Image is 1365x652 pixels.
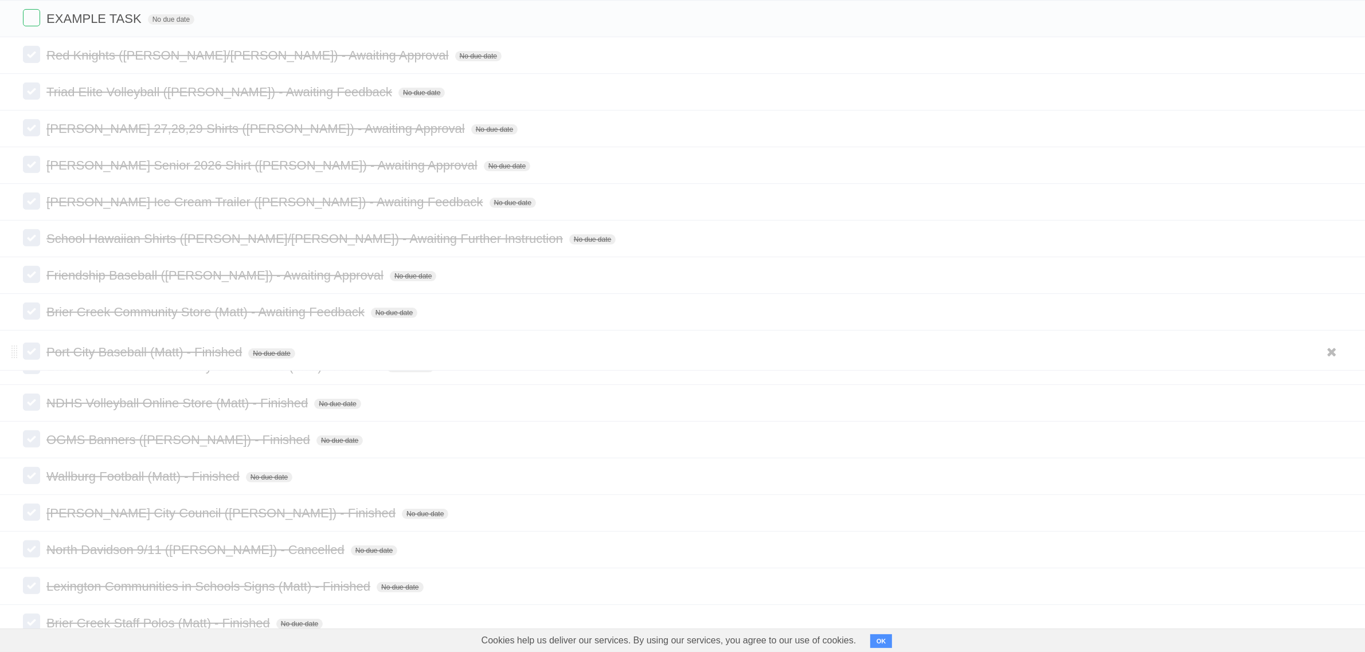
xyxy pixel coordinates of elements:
[490,198,536,208] span: No due date
[46,469,243,484] span: Wallburg Football (Matt) - Finished
[46,543,347,557] span: North Davidson 9/11 ([PERSON_NAME]) - Cancelled
[23,540,40,557] label: Done
[23,577,40,594] label: Done
[248,348,295,359] span: No due date
[46,305,367,319] span: Brier Creek Community Store (Matt) - Awaiting Feedback
[23,430,40,447] label: Done
[46,345,245,359] span: Port City Baseball (Matt) - Finished
[314,399,361,409] span: No due date
[371,308,417,318] span: No due date
[316,435,363,446] span: No due date
[23,119,40,136] label: Done
[46,158,480,172] span: [PERSON_NAME] Senior 2026 Shirt ([PERSON_NAME]) - Awaiting Approval
[470,629,868,652] span: Cookies help us deliver our services. By using our services, you agree to our use of cookies.
[23,394,40,411] label: Done
[23,83,40,100] label: Done
[46,121,468,136] span: [PERSON_NAME] 27,28,29 Shirts ([PERSON_NAME]) - Awaiting Approval
[276,619,323,629] span: No due date
[46,231,566,246] span: School Hawaiian Shirts ([PERSON_NAME]/[PERSON_NAME]) - Awaiting Further Instruction
[23,229,40,246] label: Done
[471,124,518,135] span: No due date
[46,268,386,282] span: Friendship Baseball ([PERSON_NAME]) - Awaiting Approval
[46,396,311,410] span: NDHS Volleyball Online Store (Matt) - Finished
[23,46,40,63] label: Done
[46,579,373,594] span: Lexington Communities in Schools Signs (Matt) - Finished
[46,85,395,99] span: Triad Elite Volleyball ([PERSON_NAME]) - Awaiting Feedback
[351,545,397,556] span: No due date
[23,9,40,26] label: Done
[398,88,445,98] span: No due date
[46,195,486,209] span: [PERSON_NAME] Ice Cream Trailer ([PERSON_NAME]) - Awaiting Feedback
[23,467,40,484] label: Done
[484,161,530,171] span: No due date
[46,11,144,26] span: EXAMPLE TASK
[23,193,40,210] label: Done
[46,506,398,520] span: [PERSON_NAME] City Council ([PERSON_NAME]) - Finished
[455,51,502,61] span: No due date
[246,472,292,482] span: No due date
[377,582,423,592] span: No due date
[46,48,451,62] span: Red Knights ([PERSON_NAME]/[PERSON_NAME]) - Awaiting Approval
[569,234,616,245] span: No due date
[390,271,436,281] span: No due date
[23,343,40,360] label: Done
[23,504,40,521] label: Done
[870,634,893,648] button: OK
[23,156,40,173] label: Done
[148,14,194,25] span: No due date
[46,433,313,447] span: OGMS Banners ([PERSON_NAME]) - Finished
[402,509,448,519] span: No due date
[23,266,40,283] label: Done
[23,614,40,631] label: Done
[46,616,273,630] span: Brier Creek Staff Polos (Matt) - Finished
[23,303,40,320] label: Done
